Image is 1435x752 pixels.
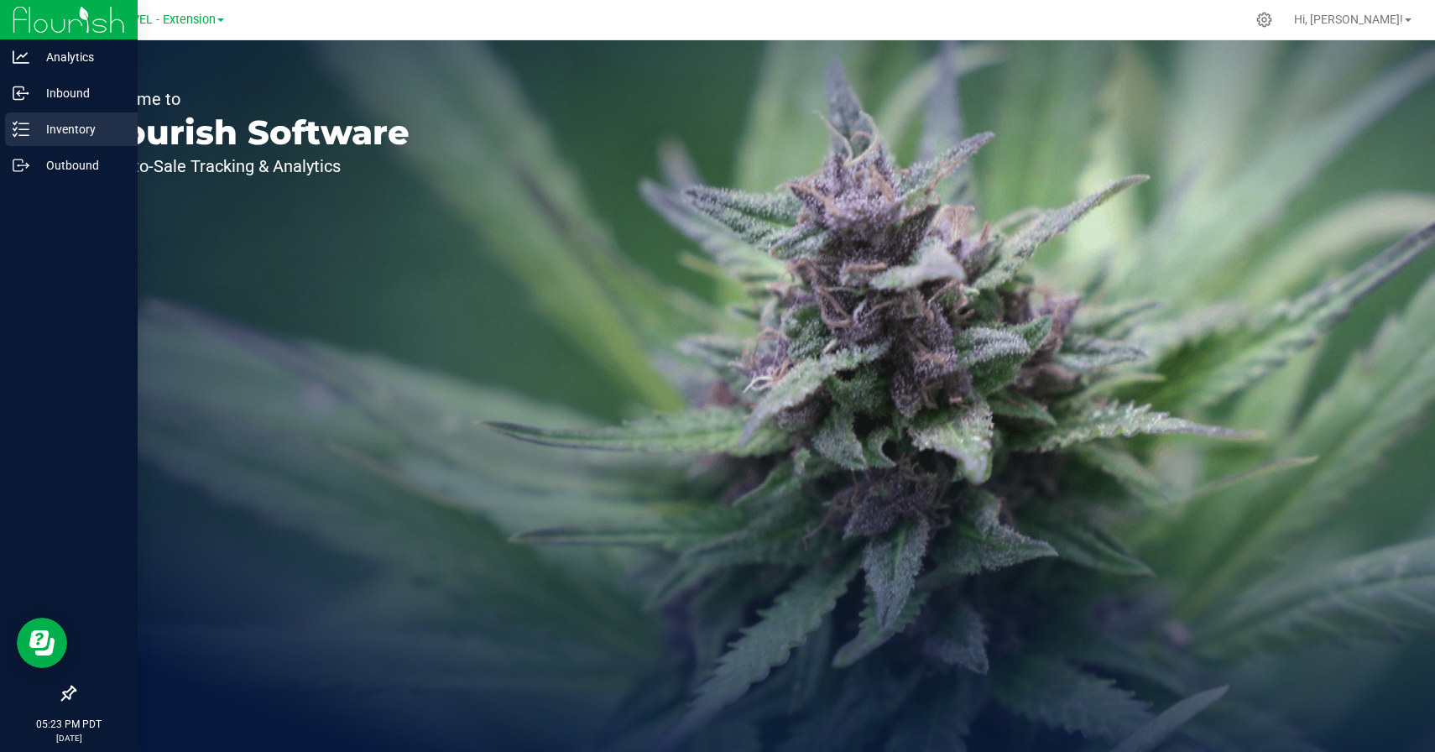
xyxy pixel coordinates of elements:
iframe: Resource center [17,618,67,668]
p: Outbound [29,155,130,175]
p: Welcome to [91,91,410,107]
span: LEVEL - Extension [118,13,216,27]
p: Seed-to-Sale Tracking & Analytics [91,158,410,175]
p: [DATE] [8,732,130,744]
inline-svg: Inbound [13,85,29,102]
p: Flourish Software [91,116,410,149]
inline-svg: Outbound [13,157,29,174]
inline-svg: Analytics [13,49,29,65]
div: Manage settings [1254,12,1275,28]
p: Inventory [29,119,130,139]
inline-svg: Inventory [13,121,29,138]
p: Analytics [29,47,130,67]
p: Inbound [29,83,130,103]
span: Hi, [PERSON_NAME]! [1294,13,1403,26]
p: 05:23 PM PDT [8,717,130,732]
